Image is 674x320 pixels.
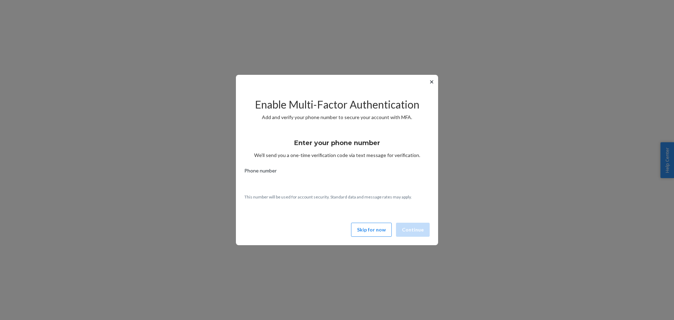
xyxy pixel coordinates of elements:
[396,223,430,237] button: Continue
[244,167,277,177] span: Phone number
[294,138,380,148] h3: Enter your phone number
[244,133,430,159] div: We’ll send you a one-time verification code via text message for verification.
[351,223,392,237] button: Skip for now
[244,99,430,110] h2: Enable Multi-Factor Authentication
[244,114,430,121] p: Add and verify your phone number to secure your account with MFA.
[244,194,430,200] p: This number will be used for account security. Standard data and message rates may apply.
[428,78,435,86] button: ✕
